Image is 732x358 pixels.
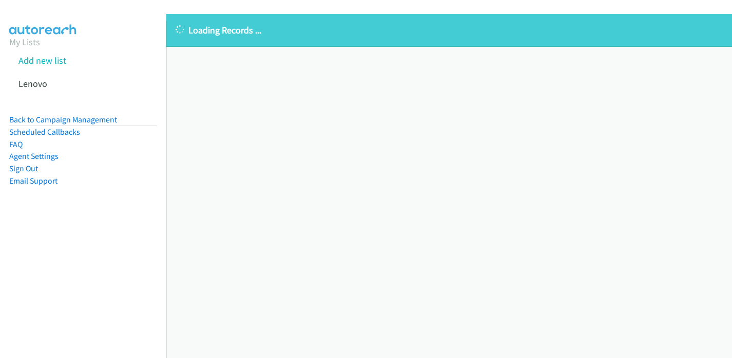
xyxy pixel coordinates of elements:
a: Email Support [9,176,57,186]
a: My Lists [9,36,40,48]
a: FAQ [9,139,23,149]
a: Back to Campaign Management [9,115,117,124]
a: Scheduled Callbacks [9,127,80,137]
a: Agent Settings [9,151,59,161]
p: Loading Records ... [176,23,723,37]
a: Lenovo [18,78,47,89]
a: Add new list [18,55,66,66]
a: Sign Out [9,164,38,173]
